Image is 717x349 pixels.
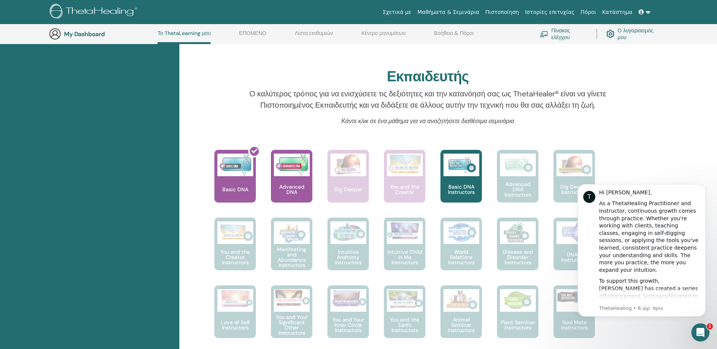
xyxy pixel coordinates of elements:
[500,154,536,176] img: Advanced DNA Instructors
[497,249,538,265] p: Disease and Disorder Instructors
[327,150,369,218] a: Dig Deeper Dig Deeper
[295,30,333,42] a: Λίστα επιθυμιών
[440,184,482,195] p: Basic DNA Instructors
[443,154,479,176] img: Basic DNA Instructors
[556,154,592,176] img: Dig Deeper Instructors
[440,317,482,333] p: Animal Seminar Instructors
[384,218,425,285] a: Intuitive Child In Me Instructors Intuitive Child In Me Instructors
[553,320,595,330] p: Soul Mate Instructors
[330,289,366,307] img: You and Your Inner Circle Instructors
[327,218,369,285] a: Intuitive Anatomy Instructors Intuitive Anatomy Instructors
[387,221,423,240] img: Intuitive Child In Me Instructors
[384,150,425,218] a: You and the Creator You and the Creator
[248,88,608,111] p: Ο καλύτερος τρόπος για να ενισχύσετε τις δεξιότητες και την κατανόησή σας ως ThetaHealer® είναι ν...
[578,5,599,19] a: Πόροι
[271,184,312,195] p: Advanced DNA
[443,289,479,312] img: Animal Seminar Instructors
[553,184,595,195] p: Dig Deeper Instructors
[440,150,482,218] a: Basic DNA Instructors Basic DNA Instructors
[414,5,482,19] a: Μαθήματα & Σεμινάρια
[214,150,256,218] a: Basic DNA Basic DNA
[327,317,369,333] p: You and Your Inner Circle Instructors
[157,30,211,44] a: Το ThetaLearning μου
[327,249,369,265] p: Intuitive Anatomy Instructors
[248,117,608,126] p: Κάντε κλικ σε ένα μάθημα για να αναζητήσετε διαθέσιμα σεμινάρια
[497,150,538,218] a: Advanced DNA Instructors Advanced DNA Instructors
[387,289,423,309] img: You and the Earth Instructors
[214,218,256,285] a: You and the Creator Instructors You and the Creator Instructors
[361,30,406,42] a: Κέντρο μηνυμάτων
[33,100,134,181] div: To support this growth, [PERSON_NAME] has created a series of designed to help you refine your kn...
[38,116,101,122] a: Enhancement Seminars
[691,323,709,341] iframe: Intercom live chat
[482,5,522,19] a: Πιστοποίηση
[387,68,469,85] h2: Εκπαιδευτής
[274,289,310,306] img: You and Your Significant Other Instructors
[331,187,365,192] p: Dig Deeper
[500,221,536,244] img: Disease and Disorder Instructors
[387,154,423,174] img: You and the Creator
[384,317,425,333] p: You and the Earth Instructors
[540,31,548,37] img: chalkboard-teacher.svg
[707,323,713,329] span: 1
[50,4,140,21] img: logo.png
[274,221,310,244] img: Manifesting and Abundance Instructors
[500,289,536,312] img: Plant Seminar Instructors
[271,314,312,335] p: You and Your Significant Other Instructors
[497,181,538,197] p: Advanced DNA Instructors
[553,218,595,285] a: DNA 3 Instructors DNA 3 Instructors
[440,218,482,285] a: World Relations Instructors World Relations Instructors
[440,249,482,265] p: World Relations Instructors
[49,28,61,40] img: generic-user-icon.jpg
[217,289,253,308] img: Love of Self Instructors
[214,249,256,265] p: You and the Creator Instructors
[606,28,615,40] img: cog.svg
[553,150,595,218] a: Dig Deeper Instructors Dig Deeper Instructors
[271,218,312,285] a: Manifesting and Abundance Instructors Manifesting and Abundance Instructors
[443,221,479,244] img: World Relations Instructors
[217,221,253,244] img: You and the Creator Instructors
[239,30,266,42] a: ΕΠΟΜΕΝΟ
[434,30,474,42] a: Βοήθεια & Πόροι
[556,289,592,305] img: Soul Mate Instructors
[64,30,139,38] h3: My Dashboard
[380,5,414,19] a: Σχετικά με
[384,184,425,195] p: You and the Creator
[606,26,660,42] a: Ο λογαριασμός μου
[497,320,538,330] p: Plant Seminar Instructors
[522,5,577,19] a: Ιστορίες επιτυχίας
[271,247,312,268] p: Manifesting and Abundance Instructors
[384,249,425,265] p: Intuitive Child In Me Instructors
[556,221,592,244] img: DNA 3 Instructors
[330,221,366,244] img: Intuitive Anatomy Instructors
[540,26,587,42] a: Πίνακας ελέγχου
[271,150,312,218] a: Advanced DNA Advanced DNA
[33,128,134,134] p: Message from ThetaHealing, sent 6 ώρ. πριν
[497,218,538,285] a: Disease and Disorder Instructors Disease and Disorder Instructors
[330,154,366,176] img: Dig Deeper
[566,177,717,321] iframe: Intercom notifications μήνυμα
[553,252,595,262] p: DNA 3 Instructors
[274,154,310,176] img: Advanced DNA
[599,5,635,19] a: Κατάστημα
[214,320,256,330] p: Love of Self Instructors
[217,154,253,176] img: Basic DNA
